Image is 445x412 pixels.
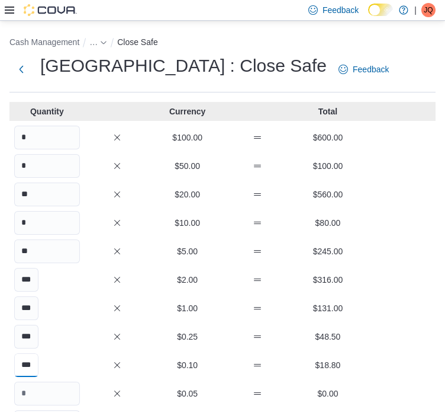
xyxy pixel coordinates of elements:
input: Quantity [14,382,80,405]
a: Feedback [334,58,394,81]
p: $560.00 [295,189,361,200]
p: $245.00 [295,245,361,257]
p: Currency [154,106,220,117]
p: $0.00 [295,388,361,400]
span: Feedback [323,4,359,16]
span: JQ [424,3,433,17]
nav: An example of EuiBreadcrumbs [9,35,436,52]
p: $2.00 [154,274,220,286]
p: $50.00 [154,160,220,172]
input: Dark Mode [368,4,393,16]
img: Cova [24,4,77,16]
p: Total [295,106,361,117]
input: Quantity [14,325,38,349]
p: $0.25 [154,331,220,343]
div: Jessica Quenneville [421,3,436,17]
input: Quantity [14,211,80,235]
p: Quantity [14,106,80,117]
p: $48.50 [295,331,361,343]
span: See collapsed breadcrumbs [89,37,98,47]
p: $0.05 [154,388,220,400]
button: Close Safe [117,37,157,47]
button: Next [9,58,33,81]
p: $80.00 [295,217,361,229]
button: Cash Management [9,37,79,47]
p: $316.00 [295,274,361,286]
p: $18.80 [295,359,361,371]
svg: - Clicking this button will toggle a popover dialog. [100,39,107,46]
p: $0.10 [154,359,220,371]
input: Quantity [14,296,38,320]
h1: [GEOGRAPHIC_DATA] : Close Safe [40,54,327,78]
p: $600.00 [295,132,361,143]
p: $100.00 [295,160,361,172]
span: Dark Mode [368,16,369,17]
input: Quantity [14,239,80,263]
p: | [414,3,417,17]
p: $1.00 [154,302,220,314]
p: $131.00 [295,302,361,314]
input: Quantity [14,126,80,149]
p: $5.00 [154,245,220,257]
input: Quantity [14,268,38,292]
button: See collapsed breadcrumbs - Clicking this button will toggle a popover dialog. [89,37,107,47]
input: Quantity [14,154,80,178]
p: $100.00 [154,132,220,143]
span: Feedback [353,63,389,75]
p: $10.00 [154,217,220,229]
input: Quantity [14,183,80,206]
input: Quantity [14,353,38,377]
p: $20.00 [154,189,220,200]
